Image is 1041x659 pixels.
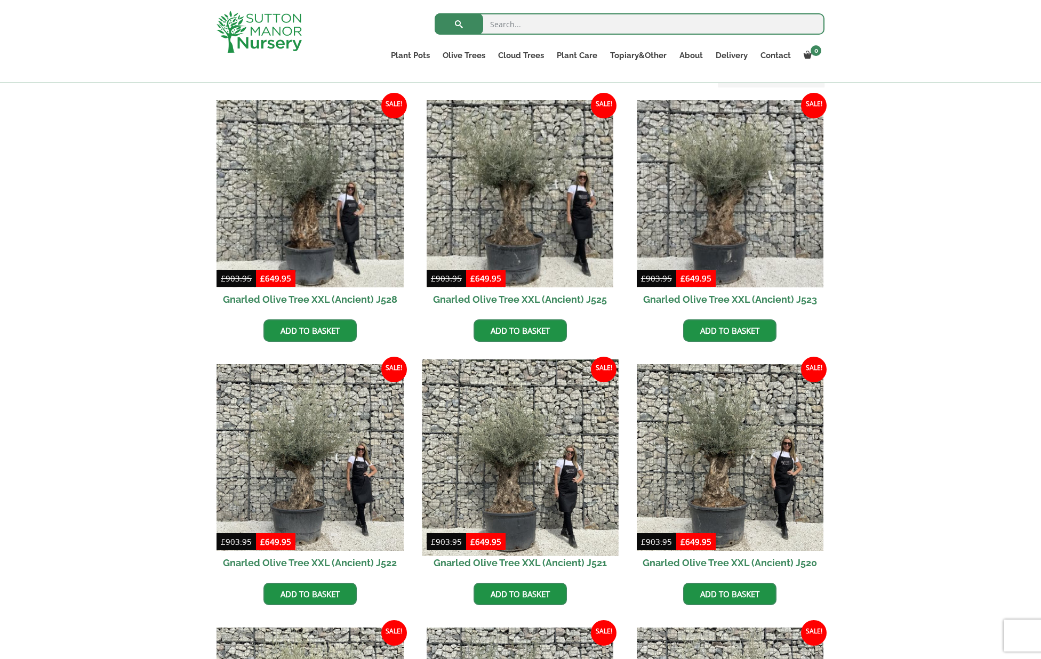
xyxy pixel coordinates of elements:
[637,364,824,575] a: Sale! Gnarled Olive Tree XXL (Ancient) J520
[754,48,797,63] a: Contact
[709,48,754,63] a: Delivery
[431,273,462,284] bdi: 903.95
[470,536,501,547] bdi: 649.95
[260,536,291,547] bdi: 649.95
[263,583,357,605] a: Add to basket: “Gnarled Olive Tree XXL (Ancient) J522”
[641,536,646,547] span: £
[492,48,550,63] a: Cloud Trees
[427,364,614,575] a: Sale! Gnarled Olive Tree XXL (Ancient) J521
[217,364,404,575] a: Sale! Gnarled Olive Tree XXL (Ancient) J522
[680,273,685,284] span: £
[217,11,302,53] img: logo
[811,45,821,56] span: 0
[431,273,436,284] span: £
[591,620,616,646] span: Sale!
[680,536,685,547] span: £
[436,48,492,63] a: Olive Trees
[637,100,824,311] a: Sale! Gnarled Olive Tree XXL (Ancient) J523
[637,287,824,311] h2: Gnarled Olive Tree XXL (Ancient) J523
[641,536,672,547] bdi: 903.95
[431,536,436,547] span: £
[591,357,616,382] span: Sale!
[683,319,776,342] a: Add to basket: “Gnarled Olive Tree XXL (Ancient) J523”
[801,620,827,646] span: Sale!
[470,273,501,284] bdi: 649.95
[431,536,462,547] bdi: 903.95
[381,357,407,382] span: Sale!
[797,48,824,63] a: 0
[683,583,776,605] a: Add to basket: “Gnarled Olive Tree XXL (Ancient) J520”
[260,536,265,547] span: £
[474,319,567,342] a: Add to basket: “Gnarled Olive Tree XXL (Ancient) J525”
[221,536,226,547] span: £
[470,536,475,547] span: £
[381,620,407,646] span: Sale!
[221,536,252,547] bdi: 903.95
[260,273,265,284] span: £
[427,100,614,287] img: Gnarled Olive Tree XXL (Ancient) J525
[217,551,404,575] h2: Gnarled Olive Tree XXL (Ancient) J522
[427,551,614,575] h2: Gnarled Olive Tree XXL (Ancient) J521
[680,536,711,547] bdi: 649.95
[217,287,404,311] h2: Gnarled Olive Tree XXL (Ancient) J528
[550,48,604,63] a: Plant Care
[217,100,404,287] img: Gnarled Olive Tree XXL (Ancient) J528
[427,287,614,311] h2: Gnarled Olive Tree XXL (Ancient) J525
[217,100,404,311] a: Sale! Gnarled Olive Tree XXL (Ancient) J528
[427,100,614,311] a: Sale! Gnarled Olive Tree XXL (Ancient) J525
[801,357,827,382] span: Sale!
[637,551,824,575] h2: Gnarled Olive Tree XXL (Ancient) J520
[221,273,226,284] span: £
[591,93,616,118] span: Sale!
[474,583,567,605] a: Add to basket: “Gnarled Olive Tree XXL (Ancient) J521”
[673,48,709,63] a: About
[385,48,436,63] a: Plant Pots
[604,48,673,63] a: Topiary&Other
[263,319,357,342] a: Add to basket: “Gnarled Olive Tree XXL (Ancient) J528”
[680,273,711,284] bdi: 649.95
[435,13,824,35] input: Search...
[217,364,404,551] img: Gnarled Olive Tree XXL (Ancient) J522
[221,273,252,284] bdi: 903.95
[641,273,672,284] bdi: 903.95
[641,273,646,284] span: £
[801,93,827,118] span: Sale!
[260,273,291,284] bdi: 649.95
[637,364,824,551] img: Gnarled Olive Tree XXL (Ancient) J520
[422,359,618,556] img: Gnarled Olive Tree XXL (Ancient) J521
[637,100,824,287] img: Gnarled Olive Tree XXL (Ancient) J523
[381,93,407,118] span: Sale!
[470,273,475,284] span: £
